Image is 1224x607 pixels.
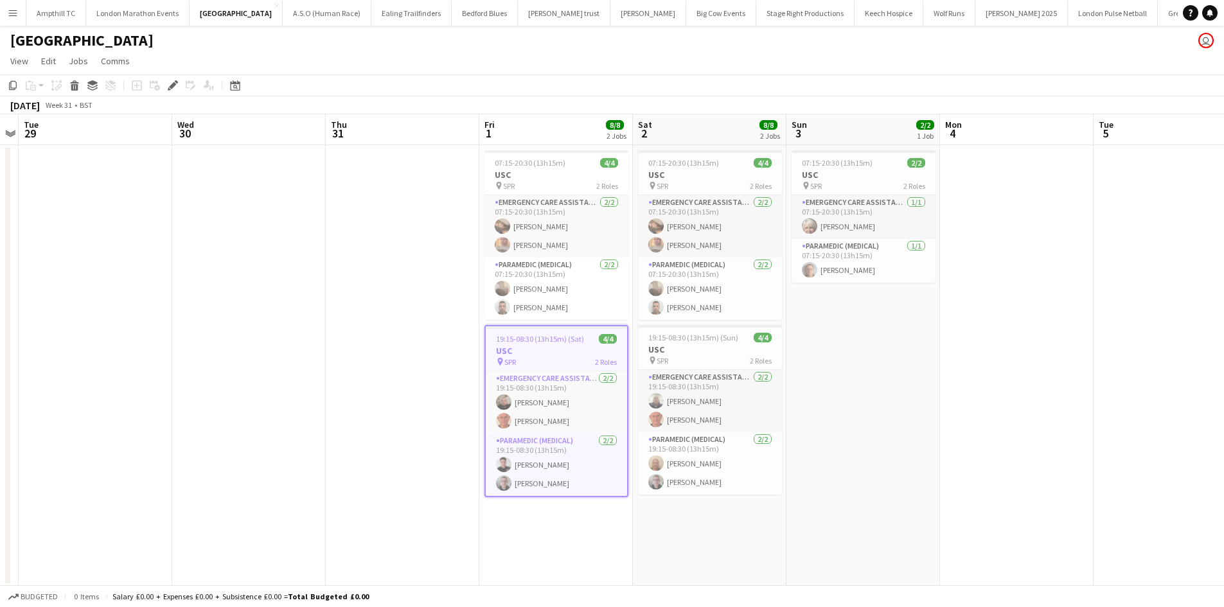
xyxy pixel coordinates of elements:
app-card-role: Emergency Care Assistant (Medical)2/219:15-08:30 (13h15m)[PERSON_NAME][PERSON_NAME] [486,371,627,434]
span: Thu [331,119,347,130]
span: 8/8 [759,120,777,130]
span: 30 [175,126,194,141]
span: 2 [636,126,652,141]
app-card-role: Paramedic (Medical)2/219:15-08:30 (13h15m)[PERSON_NAME][PERSON_NAME] [638,432,782,495]
app-card-role: Emergency Care Assistant (Medical)2/207:15-20:30 (13h15m)[PERSON_NAME][PERSON_NAME] [484,195,628,258]
span: 4/4 [599,334,617,344]
span: 29 [22,126,39,141]
span: 2 Roles [750,181,772,191]
app-card-role: Paramedic (Medical)2/219:15-08:30 (13h15m)[PERSON_NAME][PERSON_NAME] [486,434,627,496]
div: Salary £0.00 + Expenses £0.00 + Subsistence £0.00 = [112,592,369,601]
div: BST [80,100,93,110]
button: [PERSON_NAME] trust [518,1,610,26]
span: 2/2 [916,120,934,130]
span: Tue [1099,119,1113,130]
h3: USC [638,169,782,180]
span: Fri [484,119,495,130]
button: [PERSON_NAME] 2025 [975,1,1068,26]
span: Budgeted [21,592,58,601]
span: 19:15-08:30 (13h15m) (Sat) [496,334,584,344]
a: View [5,53,33,69]
span: Total Budgeted £0.00 [288,592,369,601]
span: 8/8 [606,120,624,130]
span: 31 [329,126,347,141]
span: 2 Roles [903,181,925,191]
span: 4/4 [754,158,772,168]
button: Bedford Blues [452,1,518,26]
app-card-role: Paramedic (Medical)2/207:15-20:30 (13h15m)[PERSON_NAME][PERSON_NAME] [484,258,628,320]
span: 3 [790,126,807,141]
span: 4/4 [754,333,772,342]
span: Sat [638,119,652,130]
span: 2/2 [907,158,925,168]
span: Week 31 [42,100,75,110]
h3: USC [486,345,627,356]
button: A.S.O (Human Race) [283,1,371,26]
h3: USC [484,169,628,180]
a: Jobs [64,53,93,69]
a: Edit [36,53,61,69]
app-job-card: 19:15-08:30 (13h15m) (Sun)4/4USC SPR2 RolesEmergency Care Assistant (Medical)2/219:15-08:30 (13h1... [638,325,782,495]
app-job-card: 19:15-08:30 (13h15m) (Sat)4/4USC SPR2 RolesEmergency Care Assistant (Medical)2/219:15-08:30 (13h1... [484,325,628,497]
span: View [10,55,28,67]
span: 07:15-20:30 (13h15m) [648,158,719,168]
div: 1 Job [917,131,934,141]
span: Mon [945,119,962,130]
button: Big Cow Events [686,1,756,26]
button: Ealing Trailfinders [371,1,452,26]
button: Budgeted [6,590,60,604]
button: Ampthill TC [26,1,86,26]
span: 1 [483,126,495,141]
span: SPR [657,356,668,365]
button: [PERSON_NAME] [610,1,686,26]
span: Comms [101,55,130,67]
span: Tue [24,119,39,130]
button: Stage Right Productions [756,1,855,26]
h3: USC [792,169,936,180]
span: 19:15-08:30 (13h15m) (Sun) [648,333,738,342]
div: 2 Jobs [607,131,626,141]
button: Keech Hospice [855,1,923,26]
span: 4 [943,126,962,141]
span: 07:15-20:30 (13h15m) [495,158,565,168]
app-job-card: 07:15-20:30 (13h15m)4/4USC SPR2 RolesEmergency Care Assistant (Medical)2/207:15-20:30 (13h15m)[PE... [484,150,628,320]
span: SPR [503,181,515,191]
app-card-role: Paramedic (Medical)1/107:15-20:30 (13h15m)[PERSON_NAME] [792,239,936,283]
div: 2 Jobs [760,131,780,141]
app-job-card: 07:15-20:30 (13h15m)4/4USC SPR2 RolesEmergency Care Assistant (Medical)2/207:15-20:30 (13h15m)[PE... [638,150,782,320]
app-job-card: 07:15-20:30 (13h15m)2/2USC SPR2 RolesEmergency Care Assistant (Medical)1/107:15-20:30 (13h15m)[PE... [792,150,936,283]
span: 2 Roles [596,181,618,191]
button: London Marathon Events [86,1,190,26]
span: 07:15-20:30 (13h15m) [802,158,873,168]
span: 2 Roles [595,357,617,367]
span: Wed [177,119,194,130]
span: 5 [1097,126,1113,141]
span: 0 items [71,592,102,601]
h3: USC [638,344,782,355]
span: Jobs [69,55,88,67]
button: [GEOGRAPHIC_DATA] [190,1,283,26]
span: SPR [810,181,822,191]
app-user-avatar: Mark Boobier [1198,33,1214,48]
h1: [GEOGRAPHIC_DATA] [10,31,154,50]
button: London Pulse Netball [1068,1,1158,26]
div: [DATE] [10,99,40,112]
span: 4/4 [600,158,618,168]
span: Sun [792,119,807,130]
span: SPR [504,357,516,367]
a: Comms [96,53,135,69]
app-card-role: Emergency Care Assistant (Medical)2/219:15-08:30 (13h15m)[PERSON_NAME][PERSON_NAME] [638,370,782,432]
app-card-role: Paramedic (Medical)2/207:15-20:30 (13h15m)[PERSON_NAME][PERSON_NAME] [638,258,782,320]
button: Wolf Runs [923,1,975,26]
span: SPR [657,181,668,191]
span: 2 Roles [750,356,772,365]
app-card-role: Emergency Care Assistant (Medical)1/107:15-20:30 (13h15m)[PERSON_NAME] [792,195,936,239]
app-card-role: Emergency Care Assistant (Medical)2/207:15-20:30 (13h15m)[PERSON_NAME][PERSON_NAME] [638,195,782,258]
span: Edit [41,55,56,67]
